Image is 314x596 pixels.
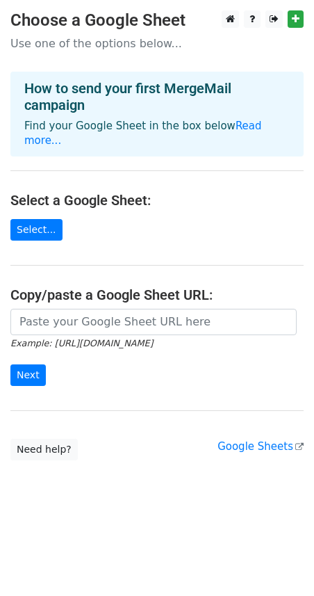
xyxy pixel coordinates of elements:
h3: Choose a Google Sheet [10,10,304,31]
a: Read more... [24,120,262,147]
input: Paste your Google Sheet URL here [10,309,297,335]
p: Find your Google Sheet in the box below [24,119,290,148]
h4: How to send your first MergeMail campaign [24,80,290,113]
input: Next [10,364,46,386]
a: Google Sheets [217,440,304,453]
h4: Select a Google Sheet: [10,192,304,209]
p: Use one of the options below... [10,36,304,51]
small: Example: [URL][DOMAIN_NAME] [10,338,153,348]
a: Need help? [10,439,78,460]
h4: Copy/paste a Google Sheet URL: [10,287,304,303]
a: Select... [10,219,63,241]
